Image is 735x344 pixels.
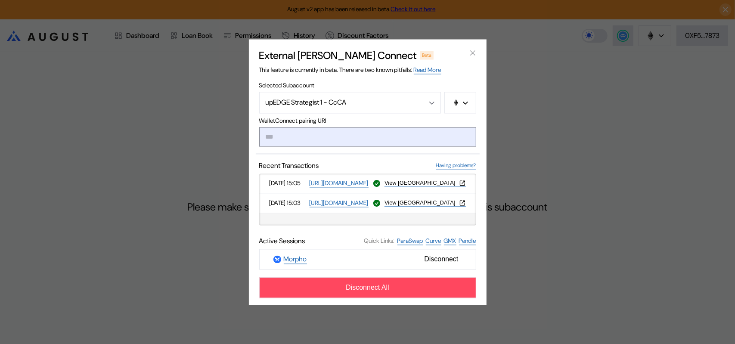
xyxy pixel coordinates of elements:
a: Having problems? [436,162,476,169]
img: Morpho [273,255,281,263]
button: MorphoMorphoDisconnect [259,249,476,270]
a: [URL][DOMAIN_NAME] [310,179,369,187]
a: Read More [414,66,441,74]
button: View [GEOGRAPHIC_DATA] [385,180,465,186]
a: ParaSwap [397,237,423,245]
a: Curve [426,237,441,245]
span: Selected Subaccount [259,81,476,89]
h2: External [PERSON_NAME] Connect [259,49,417,62]
button: close modal [466,46,480,60]
a: GMX [444,237,456,245]
span: Recent Transactions [259,161,319,170]
span: Active Sessions [259,236,305,245]
span: Disconnect All [346,284,389,291]
div: upEDGE Strategist 1 - CcCA [266,98,416,107]
a: View [GEOGRAPHIC_DATA] [385,180,465,187]
button: Open menu [259,92,441,113]
span: Quick Links: [364,237,395,245]
span: This feature is currently in beta. There are two known pitfalls: [259,66,441,74]
span: WalletConnect pairing URI [259,117,476,124]
button: Disconnect All [259,277,476,298]
a: Pendle [459,237,476,245]
a: [URL][DOMAIN_NAME] [310,199,369,207]
a: View [GEOGRAPHIC_DATA] [385,199,465,207]
span: [DATE] 15:05 [270,180,306,187]
img: chain logo [453,99,459,106]
span: [DATE] 15:03 [270,199,306,207]
button: chain logo [444,92,476,113]
span: Disconnect [421,252,462,267]
div: Beta [420,51,434,59]
button: View [GEOGRAPHIC_DATA] [385,199,465,206]
a: Morpho [284,254,307,264]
